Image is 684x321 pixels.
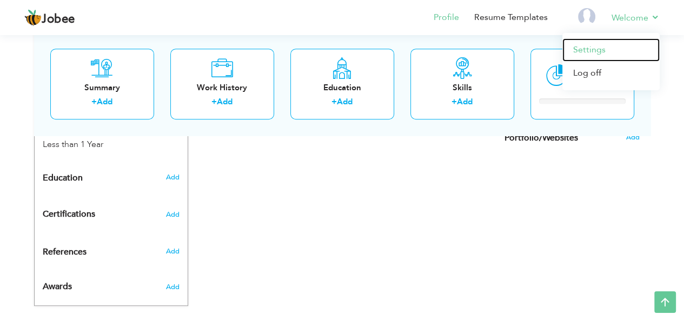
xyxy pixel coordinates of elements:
[43,138,154,151] div: Less than 1 Year
[457,97,473,108] a: Add
[496,119,648,157] div: Share your links of online work
[35,271,188,297] div: Add the awards you’ve earned.
[626,132,639,142] span: Add
[504,133,578,143] span: Portfolio/Websites
[165,246,179,256] span: Add
[562,38,660,62] a: Settings
[43,173,83,183] span: Education
[331,97,337,108] label: +
[24,9,75,26] a: Jobee
[97,97,112,108] a: Add
[59,82,145,93] div: Summary
[42,14,75,25] span: Jobee
[43,167,180,189] div: Add your educational degree.
[24,9,42,26] img: jobee.io
[474,11,548,24] a: Resume Templates
[43,208,95,220] span: Certifications
[217,97,233,108] a: Add
[562,62,660,85] a: Log off
[165,282,179,292] span: Add
[165,172,179,182] span: Add
[578,8,595,25] img: Profile Img
[166,211,180,218] span: Add the certifications you’ve earned.
[337,97,353,108] a: Add
[91,97,97,108] label: +
[434,11,459,24] a: Profile
[43,248,87,257] span: References
[612,11,660,24] a: Welcome
[451,97,457,108] label: +
[211,97,217,108] label: +
[179,82,265,93] div: Work History
[419,82,506,93] div: Skills
[43,282,72,292] span: Awards
[299,82,386,93] div: Education
[35,246,188,263] div: Add the reference.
